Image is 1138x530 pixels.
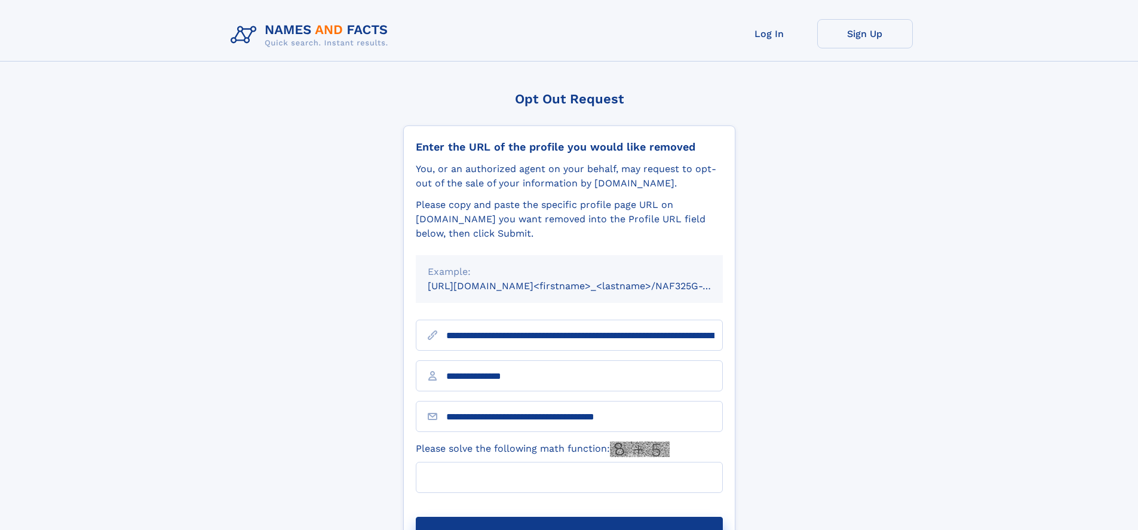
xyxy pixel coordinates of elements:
[428,265,711,279] div: Example:
[403,91,735,106] div: Opt Out Request
[416,198,723,241] div: Please copy and paste the specific profile page URL on [DOMAIN_NAME] you want removed into the Pr...
[416,162,723,191] div: You, or an authorized agent on your behalf, may request to opt-out of the sale of your informatio...
[817,19,913,48] a: Sign Up
[428,280,746,292] small: [URL][DOMAIN_NAME]<firstname>_<lastname>/NAF325G-xxxxxxxx
[226,19,398,51] img: Logo Names and Facts
[722,19,817,48] a: Log In
[416,442,670,457] label: Please solve the following math function:
[416,140,723,154] div: Enter the URL of the profile you would like removed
